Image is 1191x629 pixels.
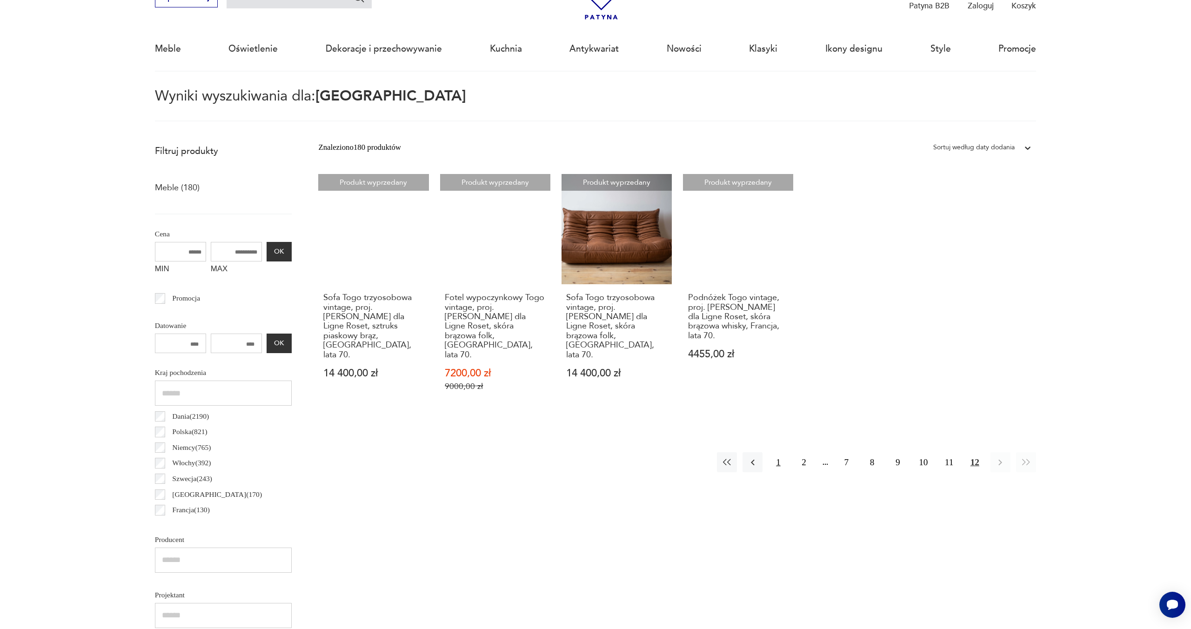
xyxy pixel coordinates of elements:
[440,174,550,413] a: Produkt wyprzedanyFotel wypoczynkowy Togo vintage, proj. M. Ducaroy dla Ligne Roset, skóra brązow...
[683,174,793,413] a: Produkt wyprzedanyPodnóżek Togo vintage, proj. M. Ducaroy dla Ligne Roset, skóra brązowa whisky, ...
[965,452,985,472] button: 12
[172,504,210,516] p: Francja ( 130 )
[1159,592,1185,618] iframe: Smartsupp widget button
[155,320,292,332] p: Datowanie
[323,293,424,360] h3: Sofa Togo trzyosobowa vintage, proj. [PERSON_NAME] dla Ligne Roset, sztruks piaskowy brąz, [GEOGR...
[445,293,545,360] h3: Fotel wypoczynkowy Togo vintage, proj. [PERSON_NAME] dla Ligne Roset, skóra brązowa folk, [GEOGRA...
[267,242,292,261] button: OK
[172,292,200,304] p: Promocja
[172,457,211,469] p: Włochy ( 392 )
[323,368,424,378] p: 14 400,00 zł
[939,452,959,472] button: 11
[566,293,667,360] h3: Sofa Togo trzyosobowa vintage, proj. [PERSON_NAME] dla Ligne Roset, skóra brązowa folk, [GEOGRAPH...
[267,334,292,353] button: OK
[930,27,951,70] a: Style
[155,261,206,279] label: MIN
[172,410,209,422] p: Dania ( 2190 )
[318,174,428,413] a: Produkt wyprzedanySofa Togo trzyosobowa vintage, proj. M. Ducaroy dla Ligne Roset, sztruks piasko...
[749,27,777,70] a: Klasyki
[318,141,401,154] div: Znaleziono 180 produktów
[211,261,262,279] label: MAX
[326,27,442,70] a: Dekoracje i przechowywanie
[909,0,950,11] p: Patyna B2B
[155,89,1036,121] p: Wyniki wyszukiwania dla:
[172,520,210,532] p: Czechy ( 120 )
[172,473,212,485] p: Szwecja ( 243 )
[445,368,545,378] p: 7200,00 zł
[490,27,522,70] a: Kuchnia
[155,228,292,240] p: Cena
[562,174,672,413] a: Produkt wyprzedanySofa Togo trzyosobowa vintage, proj. M. Ducaroy dla Ligne Roset, skóra brązowa ...
[566,368,667,378] p: 14 400,00 zł
[888,452,908,472] button: 9
[155,367,292,379] p: Kraj pochodzenia
[688,293,789,341] h3: Podnóżek Togo vintage, proj. [PERSON_NAME] dla Ligne Roset, skóra brązowa whisky, Francja, lata 70.
[862,452,882,472] button: 8
[155,534,292,546] p: Producent
[155,589,292,601] p: Projektant
[688,349,789,359] p: 4455,00 zł
[968,0,994,11] p: Zaloguj
[172,488,262,501] p: [GEOGRAPHIC_DATA] ( 170 )
[913,452,933,472] button: 10
[768,452,788,472] button: 1
[1011,0,1036,11] p: Koszyk
[445,381,545,391] p: 9000,00 zł
[569,27,619,70] a: Antykwariat
[155,145,292,157] p: Filtruj produkty
[836,452,856,472] button: 7
[794,452,814,472] button: 2
[172,426,207,438] p: Polska ( 821 )
[228,27,278,70] a: Oświetlenie
[172,442,211,454] p: Niemcy ( 765 )
[933,141,1015,154] div: Sortuj według daty dodania
[667,27,702,70] a: Nowości
[315,86,466,106] span: [GEOGRAPHIC_DATA]
[155,27,181,70] a: Meble
[155,180,200,196] a: Meble (180)
[998,27,1036,70] a: Promocje
[825,27,883,70] a: Ikony designu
